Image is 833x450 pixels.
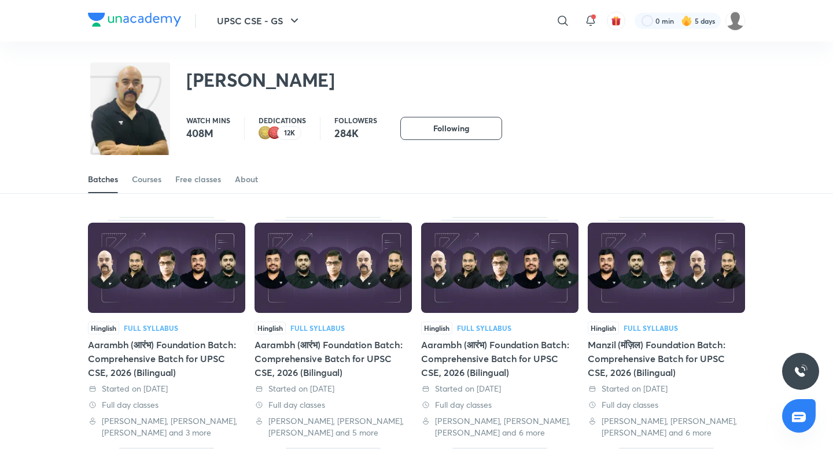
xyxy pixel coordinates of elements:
[681,15,692,27] img: streak
[794,364,808,378] img: ttu
[88,399,245,411] div: Full day classes
[186,126,230,140] p: 408M
[186,68,335,91] h2: [PERSON_NAME]
[88,13,181,27] img: Company Logo
[88,322,119,334] span: Hinglish
[588,322,619,334] span: Hinglish
[457,324,511,331] div: Full Syllabus
[588,223,745,313] img: Thumbnail
[259,126,272,140] img: educator badge2
[88,338,245,379] div: Aarambh (आरंभ) Foundation Batch: Comprehensive Batch for UPSC CSE, 2026 (Bilingual)
[255,415,412,438] div: Sudarshan Gurjar, Dr Sidharth Arora, Saurabh Pandey and 5 more
[433,123,469,134] span: Following
[90,65,170,174] img: class
[268,126,282,140] img: educator badge1
[175,165,221,193] a: Free classes
[88,383,245,394] div: Started on 8 Jun 2025
[88,217,245,438] div: Aarambh (आरंभ) Foundation Batch: Comprehensive Batch for UPSC CSE, 2026 (Bilingual)
[725,11,745,31] img: wassim
[88,174,118,185] div: Batches
[588,338,745,379] div: Manzil (मंज़िल) Foundation Batch: Comprehensive Batch for UPSC CSE, 2026 (Bilingual)
[624,324,678,331] div: Full Syllabus
[259,117,306,124] p: Dedications
[290,324,345,331] div: Full Syllabus
[421,415,578,438] div: Sudarshan Gurjar, Dr Sidharth Arora, Saurabh Pandey and 6 more
[421,217,578,438] div: Aarambh (आरंभ) Foundation Batch: Comprehensive Batch for UPSC CSE, 2026 (Bilingual)
[124,324,178,331] div: Full Syllabus
[132,174,161,185] div: Courses
[421,383,578,394] div: Started on 17 May 2025
[88,415,245,438] div: Sudarshan Gurjar, Dr Sidharth Arora, Mrunal Patel and 3 more
[255,223,412,313] img: Thumbnail
[607,12,625,30] button: avatar
[88,13,181,29] a: Company Logo
[255,322,286,334] span: Hinglish
[334,117,377,124] p: Followers
[132,165,161,193] a: Courses
[588,383,745,394] div: Started on 6 May 2025
[186,117,230,124] p: Watch mins
[588,217,745,438] div: Manzil (मंज़िल) Foundation Batch: Comprehensive Batch for UPSC CSE, 2026 (Bilingual)
[421,399,578,411] div: Full day classes
[88,165,118,193] a: Batches
[284,129,295,137] p: 12K
[421,338,578,379] div: Aarambh (आरंभ) Foundation Batch: Comprehensive Batch for UPSC CSE, 2026 (Bilingual)
[611,16,621,26] img: avatar
[210,9,308,32] button: UPSC CSE - GS
[421,322,452,334] span: Hinglish
[175,174,221,185] div: Free classes
[588,399,745,411] div: Full day classes
[255,383,412,394] div: Started on 31 May 2025
[235,165,258,193] a: About
[235,174,258,185] div: About
[421,223,578,313] img: Thumbnail
[334,126,377,140] p: 284K
[255,338,412,379] div: Aarambh (आरंभ) Foundation Batch: Comprehensive Batch for UPSC CSE, 2026 (Bilingual)
[255,217,412,438] div: Aarambh (आरंभ) Foundation Batch: Comprehensive Batch for UPSC CSE, 2026 (Bilingual)
[88,223,245,313] img: Thumbnail
[588,415,745,438] div: Sudarshan Gurjar, Dr Sidharth Arora, Anuj Garg and 6 more
[255,399,412,411] div: Full day classes
[400,117,502,140] button: Following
